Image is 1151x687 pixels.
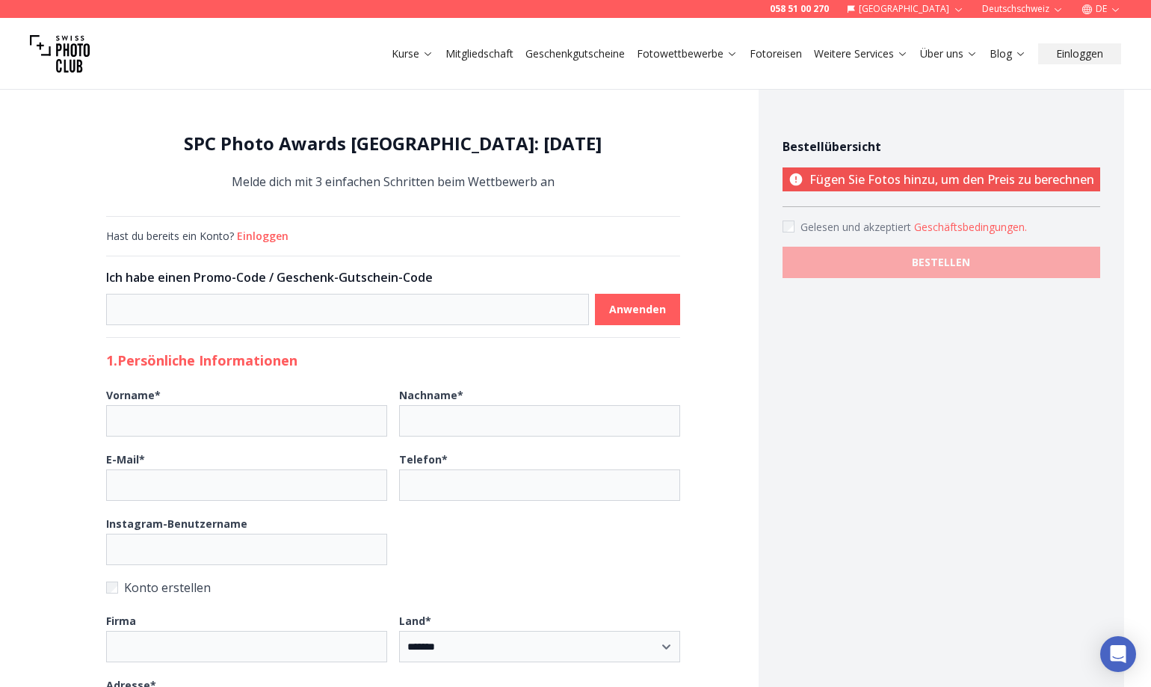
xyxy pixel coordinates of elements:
button: Anwenden [595,294,680,325]
h2: 1. Persönliche Informationen [106,350,680,371]
input: Nachname* [399,405,680,437]
button: Fotowettbewerbe [631,43,744,64]
b: Land * [399,614,431,628]
a: Kurse [392,46,433,61]
button: Accept termsGelesen und akzeptiert [914,220,1027,235]
a: Weitere Services [814,46,908,61]
b: Vorname * [106,388,161,402]
input: E-Mail* [106,469,387,501]
select: Land* [399,631,680,662]
label: Konto erstellen [106,577,680,598]
a: Blog [990,46,1026,61]
button: Einloggen [1038,43,1121,64]
a: Fotoreisen [750,46,802,61]
b: Firma [106,614,136,628]
input: Konto erstellen [106,582,118,594]
p: Fügen Sie Fotos hinzu, um den Preis zu berechnen [783,167,1100,191]
button: Über uns [914,43,984,64]
b: BESTELLEN [912,255,970,270]
button: Geschenkgutscheine [519,43,631,64]
button: Blog [984,43,1032,64]
b: Nachname * [399,388,463,402]
img: Swiss photo club [30,24,90,84]
a: Fotowettbewerbe [637,46,738,61]
button: Mitgliedschaft [439,43,519,64]
b: Instagram-Benutzername [106,517,247,531]
b: E-Mail * [106,452,145,466]
div: Open Intercom Messenger [1100,636,1136,672]
input: Firma [106,631,387,662]
button: BESTELLEN [783,247,1100,278]
a: Über uns [920,46,978,61]
div: Melde dich mit 3 einfachen Schritten beim Wettbewerb an [106,132,680,192]
a: 058 51 00 270 [770,3,829,15]
input: Vorname* [106,405,387,437]
span: Gelesen und akzeptiert [800,220,914,234]
h1: SPC Photo Awards [GEOGRAPHIC_DATA]: [DATE] [106,132,680,155]
input: Telefon* [399,469,680,501]
div: Hast du bereits ein Konto? [106,229,680,244]
b: Telefon * [399,452,448,466]
h3: Ich habe einen Promo-Code / Geschenk-Gutschein-Code [106,268,680,286]
input: Accept terms [783,221,794,232]
a: Geschenkgutscheine [525,46,625,61]
button: Fotoreisen [744,43,808,64]
button: Kurse [386,43,439,64]
button: Einloggen [237,229,288,244]
button: Weitere Services [808,43,914,64]
a: Mitgliedschaft [445,46,513,61]
b: Anwenden [609,302,666,317]
h4: Bestellübersicht [783,138,1100,155]
input: Instagram-Benutzername [106,534,387,565]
